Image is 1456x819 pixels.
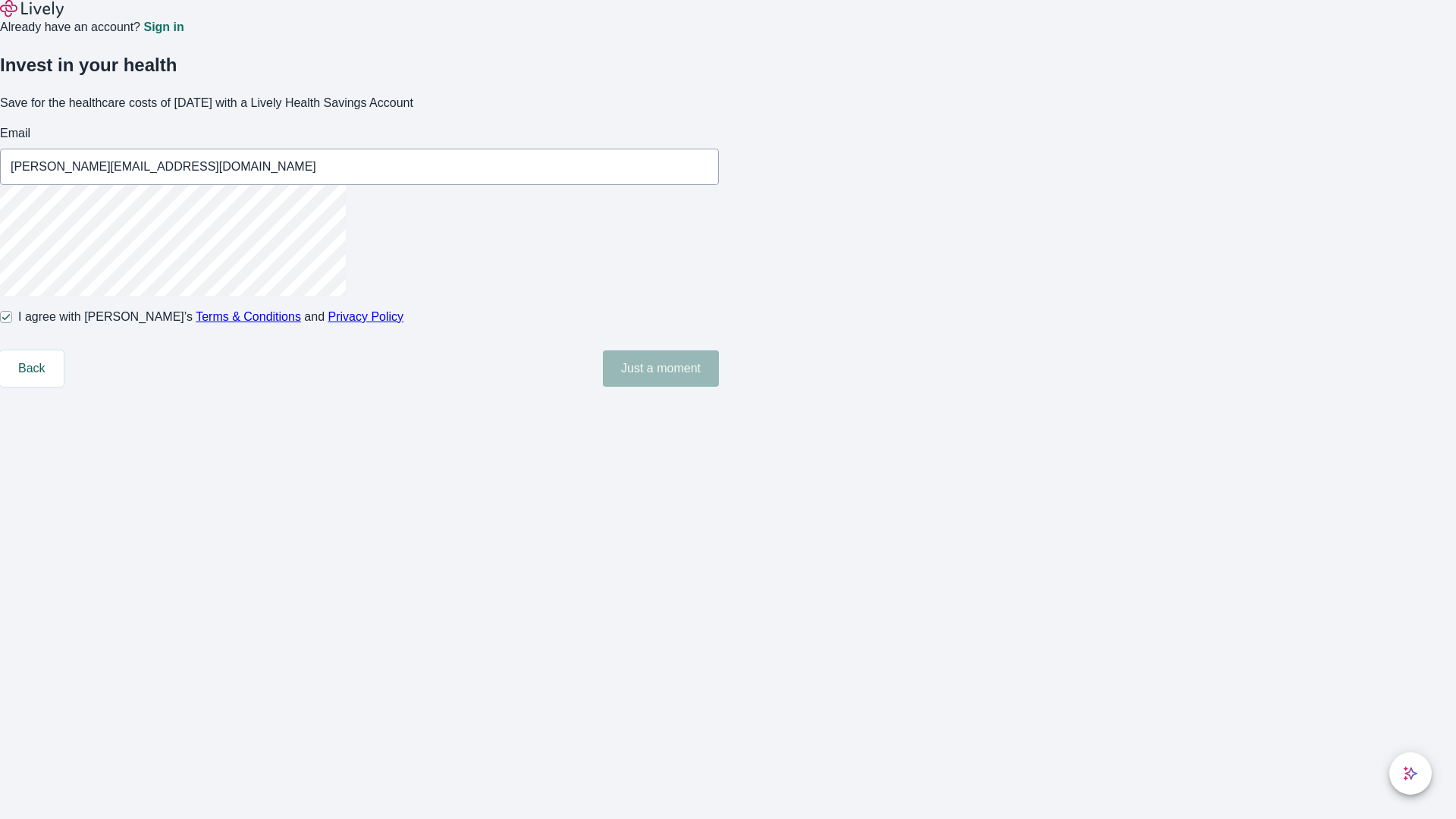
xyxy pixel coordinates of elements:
[328,310,404,323] a: Privacy Policy
[1403,766,1418,781] svg: Lively AI Assistant
[1389,752,1432,795] button: chat
[18,308,403,326] span: I agree with [PERSON_NAME]’s and
[143,21,184,33] a: Sign in
[196,310,301,323] a: Terms & Conditions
